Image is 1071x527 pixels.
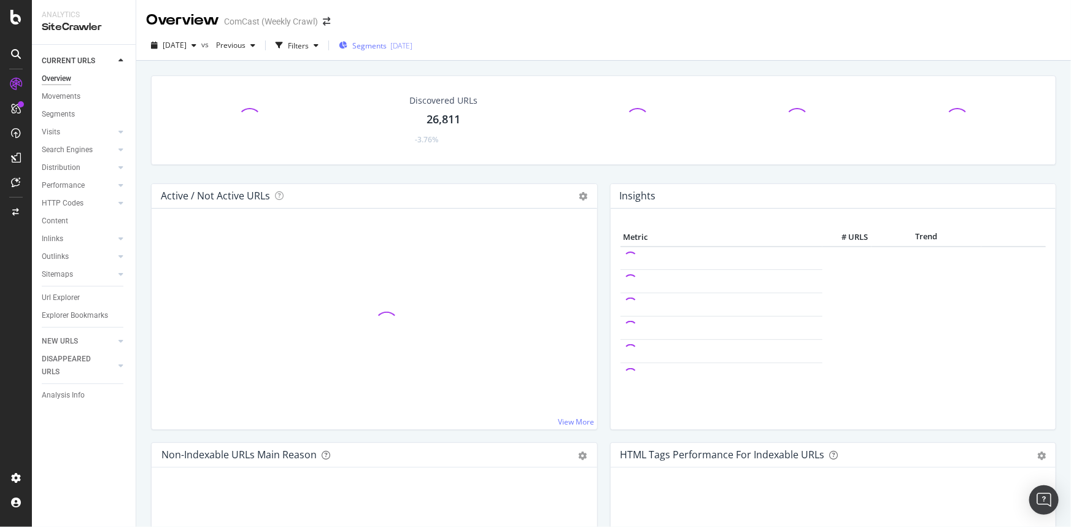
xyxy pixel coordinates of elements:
[42,353,115,379] a: DISAPPEARED URLS
[42,20,126,34] div: SiteCrawler
[621,228,822,247] th: Metric
[42,291,80,304] div: Url Explorer
[427,112,461,128] div: 26,811
[42,309,127,322] a: Explorer Bookmarks
[42,353,104,379] div: DISAPPEARED URLS
[1037,452,1046,460] div: gear
[579,452,587,460] div: gear
[42,161,80,174] div: Distribution
[146,10,219,31] div: Overview
[42,126,115,139] a: Visits
[42,268,115,281] a: Sitemaps
[415,134,438,145] div: -3.76%
[163,40,187,50] span: 2025 Sep. 27th
[42,161,115,174] a: Distribution
[42,215,127,228] a: Content
[161,448,317,461] div: Non-Indexable URLs Main Reason
[211,40,246,50] span: Previous
[288,40,309,51] div: Filters
[323,17,330,26] div: arrow-right-arrow-left
[410,94,478,107] div: Discovered URLs
[42,72,71,85] div: Overview
[42,197,115,210] a: HTTP Codes
[42,233,115,245] a: Inlinks
[621,448,825,461] div: HTML Tags Performance for Indexable URLs
[42,233,63,245] div: Inlinks
[42,197,83,210] div: HTTP Codes
[559,417,595,427] a: View More
[822,228,872,247] th: # URLS
[271,36,323,55] button: Filters
[42,126,60,139] div: Visits
[42,335,115,348] a: NEW URLS
[42,108,75,121] div: Segments
[42,55,115,67] a: CURRENT URLS
[211,36,260,55] button: Previous
[42,90,127,103] a: Movements
[42,335,78,348] div: NEW URLS
[872,228,981,247] th: Trend
[42,268,73,281] div: Sitemaps
[42,72,127,85] a: Overview
[1029,485,1059,515] div: Open Intercom Messenger
[334,36,417,55] button: Segments[DATE]
[224,15,318,28] div: ComCast (Weekly Crawl)
[42,10,126,20] div: Analytics
[42,389,85,402] div: Analysis Info
[42,144,93,156] div: Search Engines
[161,188,270,204] h4: Active / Not Active URLs
[42,291,127,304] a: Url Explorer
[42,90,80,103] div: Movements
[42,108,127,121] a: Segments
[42,179,85,192] div: Performance
[42,55,95,67] div: CURRENT URLS
[620,188,656,204] h4: Insights
[42,250,115,263] a: Outlinks
[352,40,387,51] span: Segments
[201,39,211,50] span: vs
[42,215,68,228] div: Content
[579,192,588,201] i: Options
[42,250,69,263] div: Outlinks
[390,40,412,51] div: [DATE]
[42,179,115,192] a: Performance
[42,309,108,322] div: Explorer Bookmarks
[42,389,127,402] a: Analysis Info
[146,36,201,55] button: [DATE]
[42,144,115,156] a: Search Engines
